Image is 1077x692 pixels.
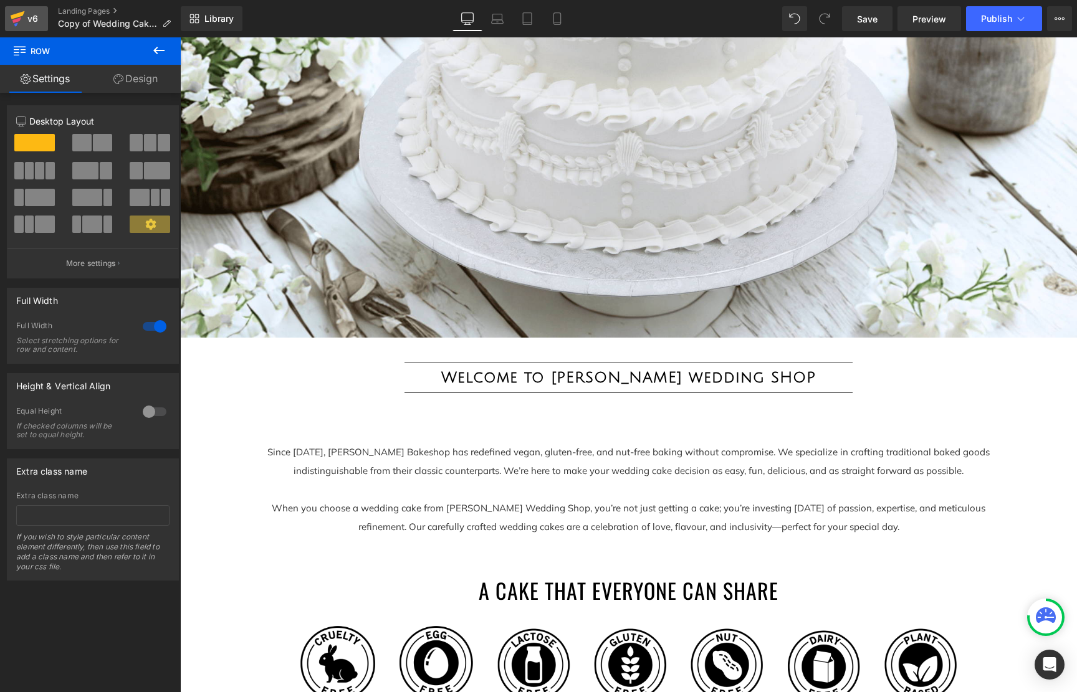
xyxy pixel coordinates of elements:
div: If checked columns will be set to equal height. [16,422,128,439]
a: Landing Pages [58,6,181,16]
a: Laptop [482,6,512,31]
a: Design [90,65,181,93]
button: More settings [7,249,178,278]
a: New Library [181,6,242,31]
p: Desktop Layout [16,115,170,128]
span: Library [204,13,234,24]
div: Extra class name [16,491,170,500]
div: Select stretching options for row and content. [16,336,128,354]
div: Height & Vertical Align [16,374,110,391]
div: Open Intercom Messenger [1035,650,1065,680]
strong: Welcome to [PERSON_NAME] wedding SHOP [261,332,636,348]
a: Preview [897,6,961,31]
span: Row [12,37,137,65]
div: Equal Height [16,406,130,419]
button: More [1047,6,1072,31]
div: Full Width [16,288,58,306]
p: Since [DATE], [PERSON_NAME] Bakeshop has redefined vegan, gluten-free, and nut-free baking withou... [84,387,813,462]
div: If you wish to style particular content element differently, then use this field to add a class n... [16,532,170,580]
div: Extra class name [16,459,87,476]
a: Desktop [452,6,482,31]
button: Redo [812,6,837,31]
a: v6 [5,6,48,31]
span: Publish [981,14,1012,24]
h1: a CAKE THAT EVERYONE CAN SHARE [84,538,813,568]
a: Mobile [542,6,572,31]
div: v6 [25,11,41,27]
div: Full Width [16,321,130,334]
p: More settings [66,258,116,269]
button: Undo [782,6,807,31]
a: Tablet [512,6,542,31]
p: When you choose a wedding cake from [PERSON_NAME] Wedding Shop, you’re not just getting a cake; y... [84,462,813,499]
span: Preview [912,12,946,26]
button: Publish [966,6,1042,31]
span: Copy of Wedding Cakes [58,19,157,29]
span: Save [857,12,878,26]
